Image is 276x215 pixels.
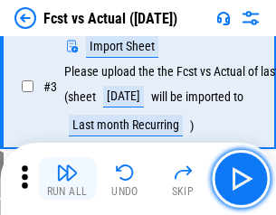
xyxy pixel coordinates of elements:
div: Import Sheet [86,36,158,58]
img: Support [216,11,231,25]
img: Back [14,7,36,29]
img: Main button [226,164,255,193]
div: Undo [111,186,138,197]
img: Settings menu [240,7,262,29]
button: Skip [154,157,212,201]
div: Run All [47,186,88,197]
div: Skip [172,186,195,197]
div: (sheet [64,90,96,104]
span: # 3 [43,79,57,94]
button: Run All [38,157,96,201]
img: Undo [114,162,136,183]
div: [DATE] [103,86,144,107]
img: Run All [56,162,78,183]
button: Undo [96,157,154,201]
div: Last month Recurring [69,115,183,136]
div: will be imported to [151,90,243,104]
div: Fcst vs Actual ([DATE]) [43,10,177,27]
img: Skip [172,162,194,183]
